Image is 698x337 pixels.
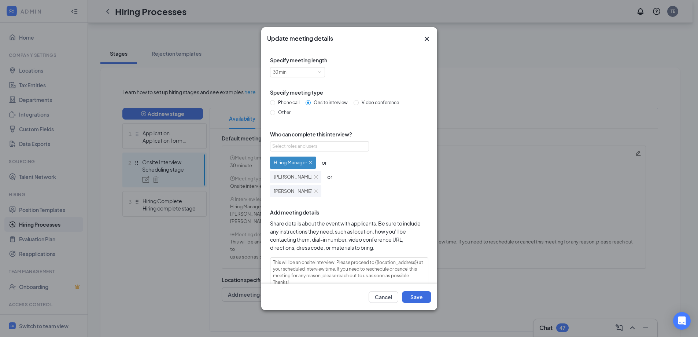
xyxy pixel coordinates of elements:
span: Onsite interview [311,100,351,105]
span: Add meeting details [270,208,428,216]
button: Cancel [369,291,398,303]
span: [PERSON_NAME] [274,173,313,180]
div: Open Intercom Messenger [673,312,691,330]
span: [PERSON_NAME] [274,187,313,195]
div: Select roles and users [272,142,363,150]
span: Share details about the event with applicants. Be sure to include any instructions they need, suc... [270,219,428,251]
div: 30 min [273,67,292,77]
div: or [327,173,332,181]
button: Close [422,34,431,43]
span: Specify meeting length [270,56,428,64]
span: Who can complete this interview? [270,130,428,138]
button: Save [402,291,431,303]
span: Specify meeting type [270,88,428,96]
h3: Update meeting details [267,34,333,43]
div: or [322,158,327,166]
span: Phone call [275,100,303,105]
textarea: This will be an onsite interview. Please proceed to {{location_address}} at your scheduled interv... [270,257,428,294]
span: Hiring Manager [274,159,307,166]
span: Video conference [359,100,402,105]
svg: Cross [422,34,431,43]
span: Other [275,109,293,115]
